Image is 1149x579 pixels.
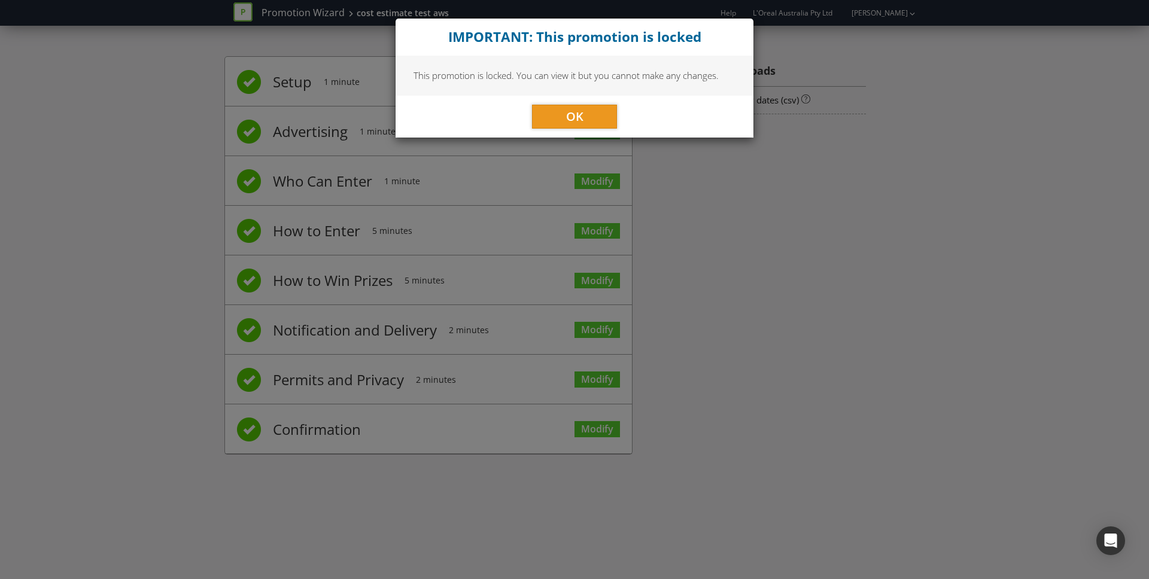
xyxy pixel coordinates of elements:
button: OK [532,105,617,129]
strong: IMPORTANT: This promotion is locked [448,28,701,46]
div: Close [396,19,753,56]
span: OK [566,108,583,124]
div: Open Intercom Messenger [1096,526,1125,555]
div: This promotion is locked. You can view it but you cannot make any changes. [396,56,753,95]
